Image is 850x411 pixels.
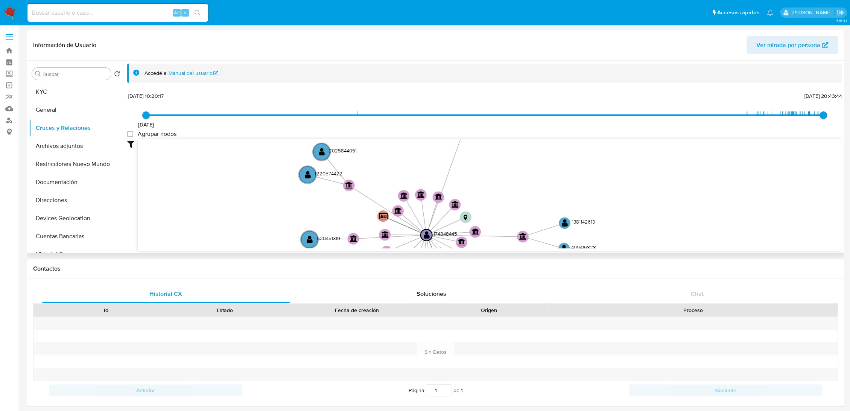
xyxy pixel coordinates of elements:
[572,218,595,225] text: 1381142613
[43,71,108,78] input: Buscar
[435,193,442,200] text: 
[435,306,543,314] div: Origen
[49,384,242,396] button: Anterior
[836,9,844,17] a: Salir
[433,230,457,237] text: 174848445
[329,147,357,154] text: 2025844051
[561,244,567,253] text: 
[128,92,164,100] span: [DATE] 10:20:17
[184,9,186,16] span: s
[127,131,133,137] input: Agrupar nodos
[452,201,459,208] text: 
[29,227,123,245] button: Cuentas Bancarias
[464,214,467,221] text: 
[138,121,154,128] span: [DATE]
[289,306,424,314] div: Fecha de creación
[379,212,388,220] text: 
[114,71,120,79] button: Volver al orden por defecto
[169,70,218,77] a: Manual del usuario
[691,289,704,298] span: Chat
[35,71,41,77] button: Buscar
[29,119,123,137] button: Cruces y Relaciones
[315,170,342,177] text: 1220574422
[149,289,182,298] span: Historial CX
[29,137,123,155] button: Archivos adjuntos
[345,182,353,189] text: 
[394,207,402,214] text: 
[417,289,446,298] span: Soluciones
[29,101,123,119] button: General
[458,239,465,245] text: 
[629,384,822,396] button: Siguiente
[33,265,838,272] h1: Contactos
[144,70,167,77] span: Accedé al
[553,306,832,314] div: Proceso
[461,387,463,394] span: 1
[305,170,311,179] text: 
[562,219,568,227] text: 
[29,191,123,209] button: Direcciones
[29,173,123,191] button: Documentación
[717,9,759,17] span: Accesos rápidos
[423,231,429,239] text: 
[27,8,208,18] input: Buscar usuario o caso...
[417,191,425,198] text: 
[791,9,834,16] p: fernando.ftapiamartinez@mercadolibre.com.mx
[29,209,123,227] button: Devices Geolocation
[571,244,596,251] text: 400416828
[317,234,340,242] text: 520451319
[138,130,176,138] span: Agrupar nodos
[319,148,325,156] text: 
[307,235,313,244] text: 
[174,9,180,16] span: Alt
[29,155,123,173] button: Restricciones Nuevo Mundo
[29,83,123,101] button: KYC
[756,36,820,54] span: Ver mirada por persona
[804,92,842,100] span: [DATE] 20:43:44
[519,233,527,240] text: 
[350,235,357,242] text: 
[190,8,205,18] button: search-icon
[747,36,838,54] button: Ver mirada por persona
[381,231,389,238] text: 
[767,9,773,16] a: Notificaciones
[400,192,408,199] text: 
[170,306,278,314] div: Estado
[33,41,96,49] h1: Información de Usuario
[471,228,479,235] text: 
[409,384,463,396] span: Página de
[29,245,123,263] button: Historial Casos
[52,306,160,314] div: Id
[383,248,391,255] text: 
